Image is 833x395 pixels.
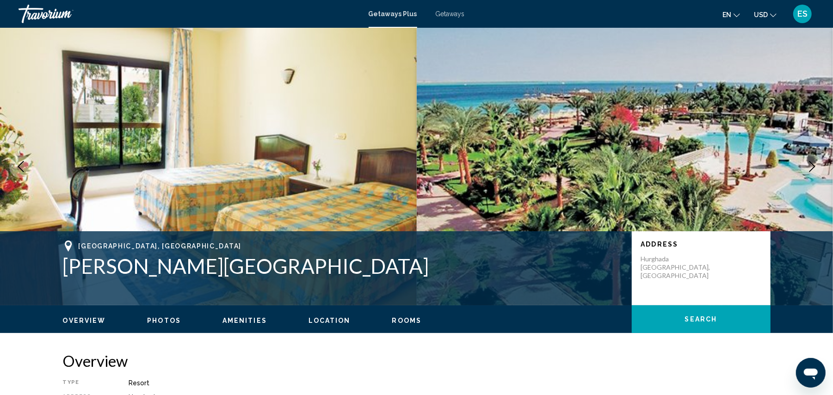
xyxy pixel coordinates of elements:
[63,254,623,278] h1: [PERSON_NAME][GEOGRAPHIC_DATA]
[754,11,768,19] span: USD
[63,316,106,325] button: Overview
[147,317,181,324] span: Photos
[722,11,731,19] span: en
[222,317,267,324] span: Amenities
[392,316,422,325] button: Rooms
[436,10,465,18] a: Getaways
[369,10,417,18] a: Getaways Plus
[309,317,351,324] span: Location
[801,155,824,178] button: Next image
[754,8,777,21] button: Change currency
[641,241,761,248] p: Address
[9,155,32,178] button: Previous image
[147,316,181,325] button: Photos
[79,242,241,250] span: [GEOGRAPHIC_DATA], [GEOGRAPHIC_DATA]
[790,4,814,24] button: User Menu
[392,317,422,324] span: Rooms
[797,9,808,19] span: ES
[632,305,771,333] button: Search
[796,358,826,388] iframe: Button to launch messaging window
[129,379,771,387] div: Resort
[63,352,771,370] h2: Overview
[19,5,359,23] a: Travorium
[722,8,740,21] button: Change language
[685,316,717,323] span: Search
[63,317,106,324] span: Overview
[641,255,715,280] p: Hurghada [GEOGRAPHIC_DATA], [GEOGRAPHIC_DATA]
[63,379,105,387] div: Type
[222,316,267,325] button: Amenities
[309,316,351,325] button: Location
